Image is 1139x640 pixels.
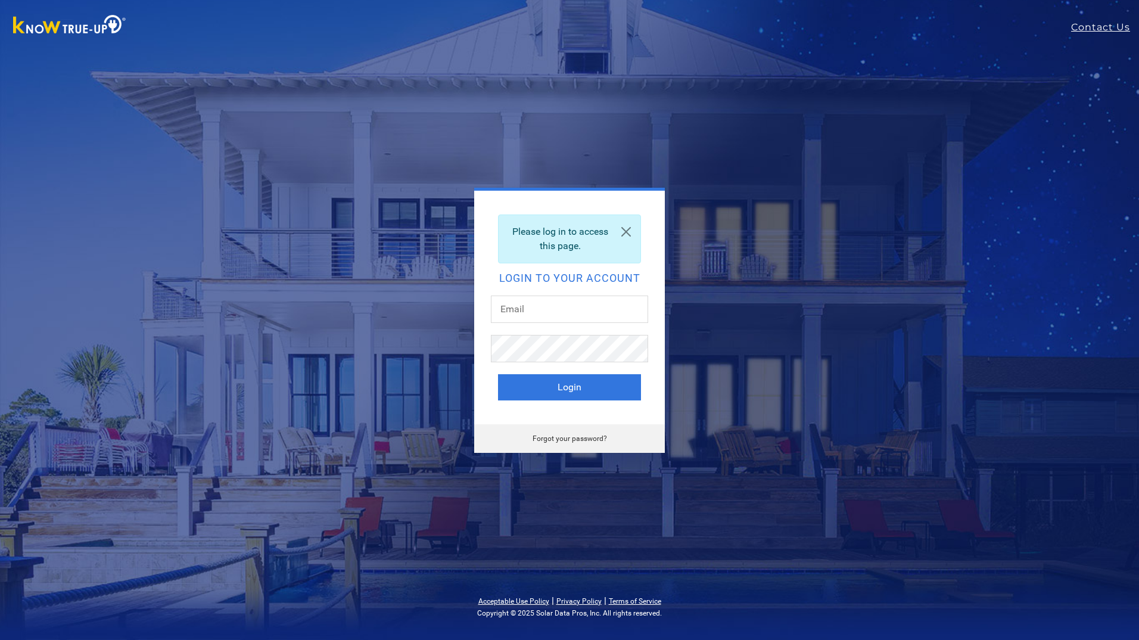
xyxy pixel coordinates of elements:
div: Please log in to access this page. [498,215,641,263]
span: | [552,595,554,606]
a: Forgot your password? [533,434,607,443]
button: Login [498,374,641,400]
a: Privacy Policy [556,597,602,605]
a: Terms of Service [609,597,661,605]
h2: Login to your account [498,273,641,284]
a: Acceptable Use Policy [478,597,549,605]
a: Close [612,215,640,248]
img: Know True-Up [7,13,132,39]
input: Email [491,296,648,323]
span: | [604,595,606,606]
a: Contact Us [1071,20,1139,35]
